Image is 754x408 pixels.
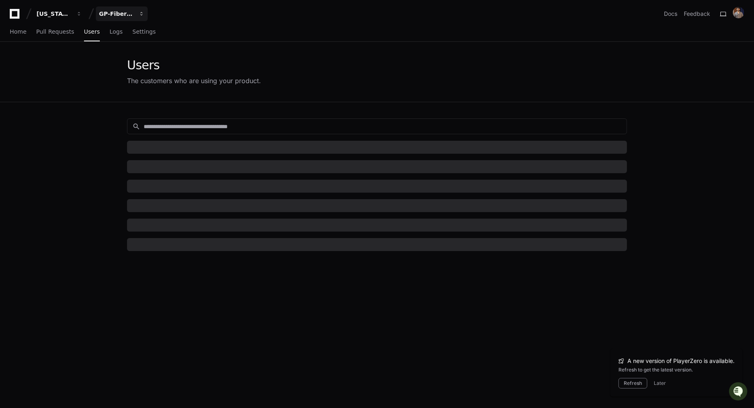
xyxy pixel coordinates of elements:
[127,58,261,73] div: Users
[627,357,735,365] span: A new version of PlayerZero is available.
[132,122,140,131] mat-icon: search
[99,10,134,18] div: GP-FiberOps
[110,29,123,34] span: Logs
[10,29,26,34] span: Home
[127,76,261,86] div: The customers who are using your product.
[75,109,78,115] span: •
[126,87,148,97] button: See all
[684,10,710,18] button: Feedback
[132,29,155,34] span: Settings
[37,10,71,18] div: [US_STATE] Pacific
[8,88,54,95] div: Past conversations
[8,32,148,45] div: Welcome
[8,60,23,75] img: 1756235613930-3d25f9e4-fa56-45dd-b3ad-e072dfbd1548
[96,6,148,21] button: GP-FiberOps
[10,23,26,41] a: Home
[57,127,98,133] a: Powered byPylon
[110,23,123,41] a: Logs
[733,7,744,18] img: 176496148
[33,6,85,21] button: [US_STATE] Pacific
[664,10,677,18] a: Docs
[36,29,74,34] span: Pull Requests
[36,23,74,41] a: Pull Requests
[8,101,21,114] img: Mr Abhinav Kumar
[84,29,100,34] span: Users
[132,23,155,41] a: Settings
[618,367,735,373] div: Refresh to get the latest version.
[728,381,750,403] iframe: Open customer support
[654,380,666,387] button: Later
[25,109,73,115] span: Mr [PERSON_NAME]
[618,378,647,389] button: Refresh
[84,23,100,41] a: Users
[80,109,96,115] span: [DATE]
[138,63,148,73] button: Start new chat
[28,60,133,69] div: Start new chat
[28,69,103,75] div: We're available if you need us!
[8,8,24,24] img: PlayerZero
[81,127,98,133] span: Pylon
